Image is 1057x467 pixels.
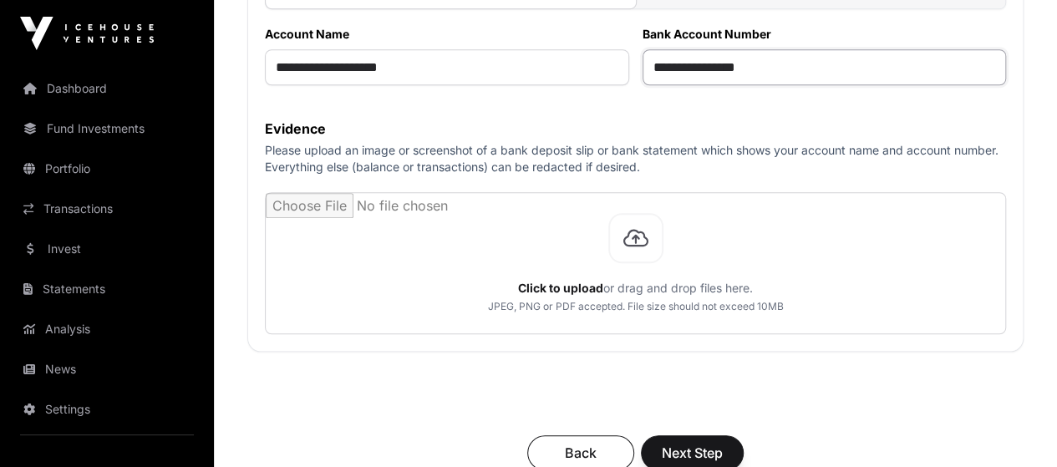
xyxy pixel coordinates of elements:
p: Please upload an image or screenshot of a bank deposit slip or bank statement which shows your ac... [265,142,1006,175]
span: Back [548,443,613,463]
label: Evidence [265,119,1006,139]
a: Transactions [13,190,201,227]
a: Dashboard [13,70,201,107]
iframe: Chat Widget [973,387,1057,467]
span: Next Step [662,443,723,463]
img: Icehouse Ventures Logo [20,17,154,50]
a: Settings [13,391,201,428]
a: Fund Investments [13,110,201,147]
label: Account Name [265,26,629,43]
label: Bank Account Number [643,26,1007,43]
a: Statements [13,271,201,307]
a: Invest [13,231,201,267]
a: Portfolio [13,150,201,187]
a: Analysis [13,311,201,348]
a: News [13,351,201,388]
